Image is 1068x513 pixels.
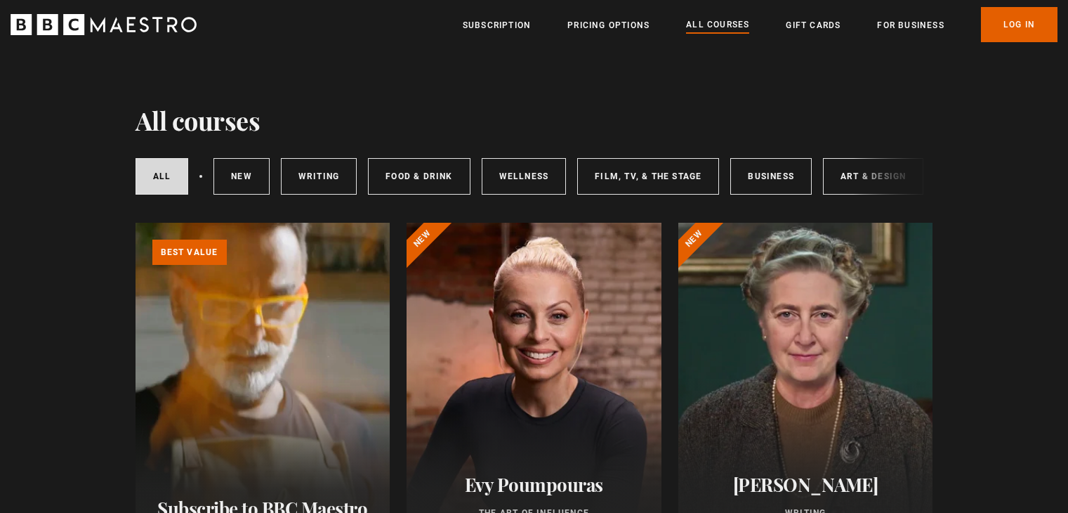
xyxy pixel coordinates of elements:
a: Food & Drink [368,158,470,195]
a: All Courses [686,18,749,33]
a: Business [730,158,812,195]
h1: All courses [136,105,261,135]
a: Subscription [463,18,531,32]
nav: Primary [463,7,1057,42]
a: Writing [281,158,357,195]
a: Log In [981,7,1057,42]
a: All [136,158,189,195]
h2: [PERSON_NAME] [695,474,916,495]
a: New [213,158,270,195]
a: Gift Cards [786,18,840,32]
a: Wellness [482,158,567,195]
a: For business [877,18,944,32]
p: Best value [152,240,227,265]
a: Art & Design [823,158,923,195]
svg: BBC Maestro [11,14,197,35]
a: Pricing Options [567,18,650,32]
h2: Evy Poumpouras [423,474,645,495]
a: Film, TV, & The Stage [577,158,719,195]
